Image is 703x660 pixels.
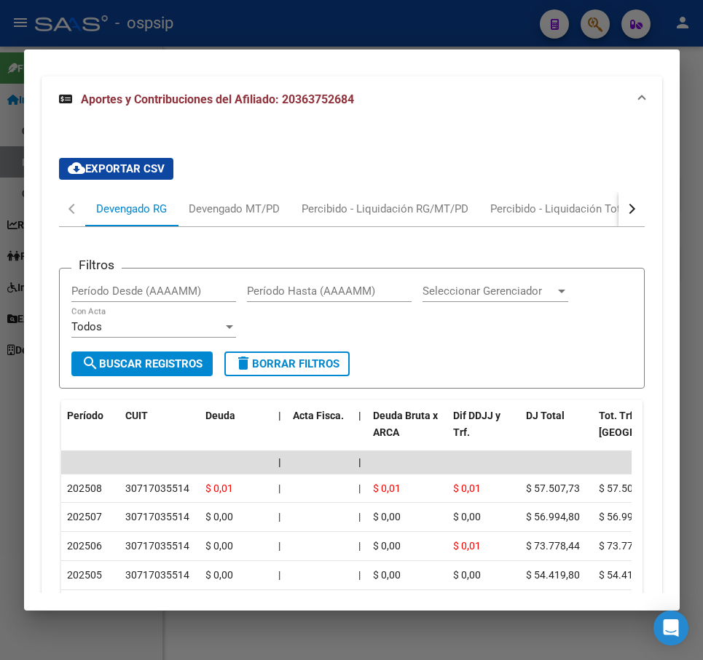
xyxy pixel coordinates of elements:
[67,511,102,522] span: 202507
[353,400,367,464] datatable-header-cell: |
[367,400,447,464] datatable-header-cell: Deuda Bruta x ARCA
[358,456,361,468] span: |
[96,201,167,217] div: Devengado RG
[490,201,629,217] div: Percibido - Liquidación Total
[653,611,688,645] div: Open Intercom Messenger
[125,480,189,497] div: 30717035514
[453,511,481,522] span: $ 0,00
[119,400,200,464] datatable-header-cell: CUIT
[526,511,580,522] span: $ 56.994,80
[447,400,520,464] datatable-header-cell: Dif DDJJ y Trf.
[59,158,173,180] button: Exportar CSV
[272,400,287,464] datatable-header-cell: |
[373,410,438,438] span: Deuda Bruta x ARCA
[224,351,350,376] button: Borrar Filtros
[453,540,481,552] span: $ 0,01
[293,410,344,421] span: Acta Fisca.
[599,569,653,581] span: $ 54.419,80
[68,162,165,175] span: Exportar CSV
[278,540,280,552] span: |
[358,511,361,522] span: |
[358,482,361,494] span: |
[302,201,468,217] div: Percibido - Liquidación RG/MT/PD
[125,509,189,525] div: 30717035514
[67,410,103,421] span: Período
[67,482,102,494] span: 202508
[205,410,235,421] span: Deuda
[68,159,85,177] mat-icon: cloud_download
[205,569,233,581] span: $ 0,00
[453,482,481,494] span: $ 0,01
[373,569,401,581] span: $ 0,00
[423,285,555,298] span: Seleccionar Gerenciador
[67,540,102,552] span: 202506
[526,482,580,494] span: $ 57.507,73
[599,540,653,552] span: $ 73.778,43
[599,482,653,494] span: $ 57.507,72
[82,354,99,372] mat-icon: search
[61,400,119,464] datatable-header-cell: Período
[358,569,361,581] span: |
[71,257,122,273] h3: Filtros
[81,92,354,106] span: Aportes y Contribuciones del Afiliado: 20363752684
[278,410,281,421] span: |
[278,482,280,494] span: |
[599,511,653,522] span: $ 56.994,80
[373,511,401,522] span: $ 0,00
[125,538,189,554] div: 30717035514
[71,320,102,333] span: Todos
[235,354,252,372] mat-icon: delete
[453,569,481,581] span: $ 0,00
[205,540,233,552] span: $ 0,00
[82,357,203,370] span: Buscar Registros
[125,567,189,584] div: 30717035514
[520,400,593,464] datatable-header-cell: DJ Total
[125,410,148,421] span: CUIT
[358,410,361,421] span: |
[526,569,580,581] span: $ 54.419,80
[453,410,500,438] span: Dif DDJJ y Trf.
[278,511,280,522] span: |
[42,76,662,123] mat-expansion-panel-header: Aportes y Contribuciones del Afiliado: 20363752684
[526,540,580,552] span: $ 73.778,44
[67,569,102,581] span: 202505
[200,400,272,464] datatable-header-cell: Deuda
[71,351,213,376] button: Buscar Registros
[526,410,565,421] span: DJ Total
[593,400,666,464] datatable-header-cell: Tot. Trf. Bruto
[278,456,281,468] span: |
[205,511,233,522] span: $ 0,00
[189,201,280,217] div: Devengado MT/PD
[278,569,280,581] span: |
[373,482,401,494] span: $ 0,01
[358,540,361,552] span: |
[205,482,233,494] span: $ 0,01
[235,357,339,370] span: Borrar Filtros
[599,410,698,438] span: Tot. Trf. [GEOGRAPHIC_DATA]
[287,400,353,464] datatable-header-cell: Acta Fisca.
[373,540,401,552] span: $ 0,00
